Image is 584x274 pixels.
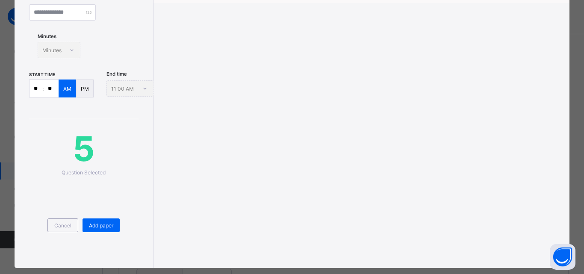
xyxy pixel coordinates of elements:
p: PM [81,85,89,92]
span: start time [29,72,55,77]
span: Add paper [89,222,113,229]
button: Open asap [550,244,575,270]
p: : [42,85,44,92]
span: Minutes [38,33,56,39]
p: AM [63,85,71,92]
span: End time [106,71,127,77]
span: 5 [29,128,138,169]
span: Cancel [54,222,71,229]
span: Question Selected [62,169,106,176]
